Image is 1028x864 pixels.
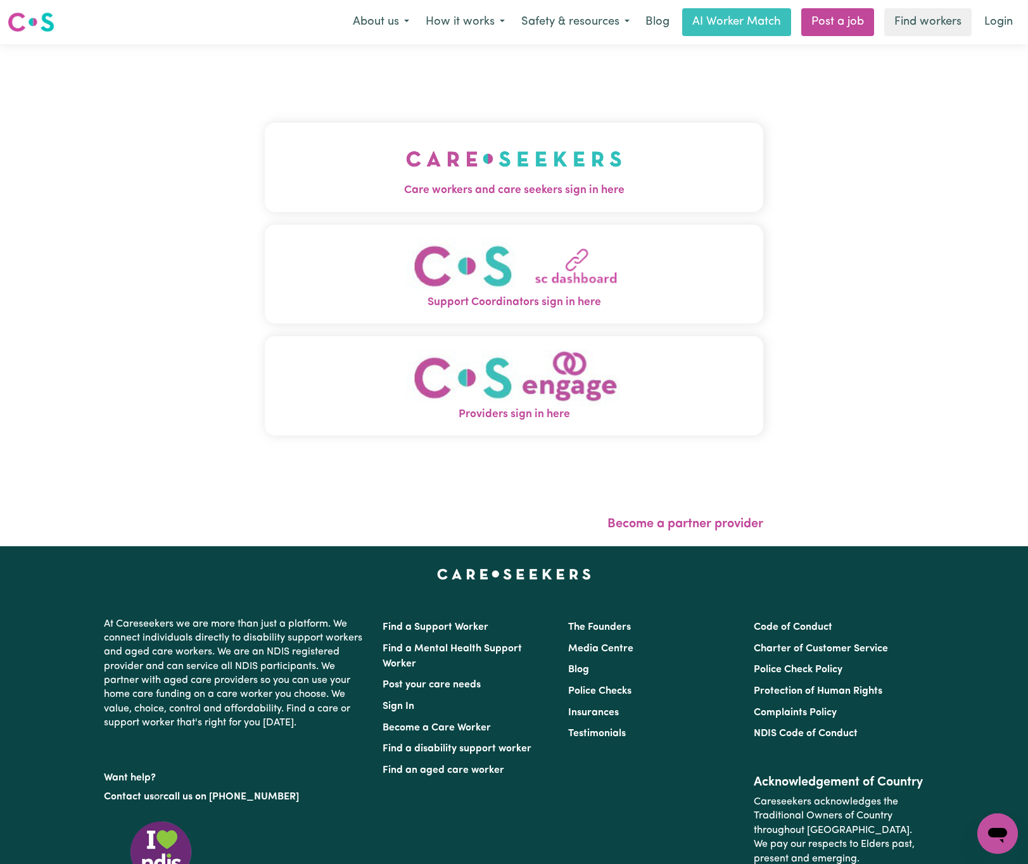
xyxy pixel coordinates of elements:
[513,9,638,35] button: Safety & resources
[568,708,619,718] a: Insurances
[104,792,154,802] a: Contact us
[104,766,367,785] p: Want help?
[104,612,367,736] p: At Careseekers we are more than just a platform. We connect individuals directly to disability su...
[754,686,882,696] a: Protection of Human Rights
[754,708,837,718] a: Complaints Policy
[568,622,631,632] a: The Founders
[884,8,972,36] a: Find workers
[383,744,531,754] a: Find a disability support worker
[754,729,858,739] a: NDIS Code of Conduct
[568,644,633,654] a: Media Centre
[568,686,631,696] a: Police Checks
[265,182,764,199] span: Care workers and care seekers sign in here
[754,622,832,632] a: Code of Conduct
[977,8,1020,36] a: Login
[8,8,54,37] a: Careseekers logo
[977,813,1018,854] iframe: Button to launch messaging window
[682,8,791,36] a: AI Worker Match
[383,701,414,711] a: Sign In
[568,729,626,739] a: Testimonials
[383,765,504,775] a: Find an aged care worker
[104,785,367,809] p: or
[265,123,764,211] button: Care workers and care seekers sign in here
[437,569,591,579] a: Careseekers home page
[265,225,764,324] button: Support Coordinators sign in here
[801,8,874,36] a: Post a job
[265,294,764,311] span: Support Coordinators sign in here
[417,9,513,35] button: How it works
[383,680,481,690] a: Post your care needs
[383,622,488,632] a: Find a Support Worker
[754,665,842,675] a: Police Check Policy
[265,336,764,435] button: Providers sign in here
[345,9,417,35] button: About us
[265,406,764,423] span: Providers sign in here
[607,518,763,530] a: Become a partner provider
[568,665,589,675] a: Blog
[163,792,299,802] a: call us on [PHONE_NUMBER]
[754,775,924,790] h2: Acknowledgement of Country
[8,11,54,34] img: Careseekers logo
[754,644,888,654] a: Charter of Customer Service
[638,8,677,36] a: Blog
[383,644,522,669] a: Find a Mental Health Support Worker
[383,723,491,733] a: Become a Care Worker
